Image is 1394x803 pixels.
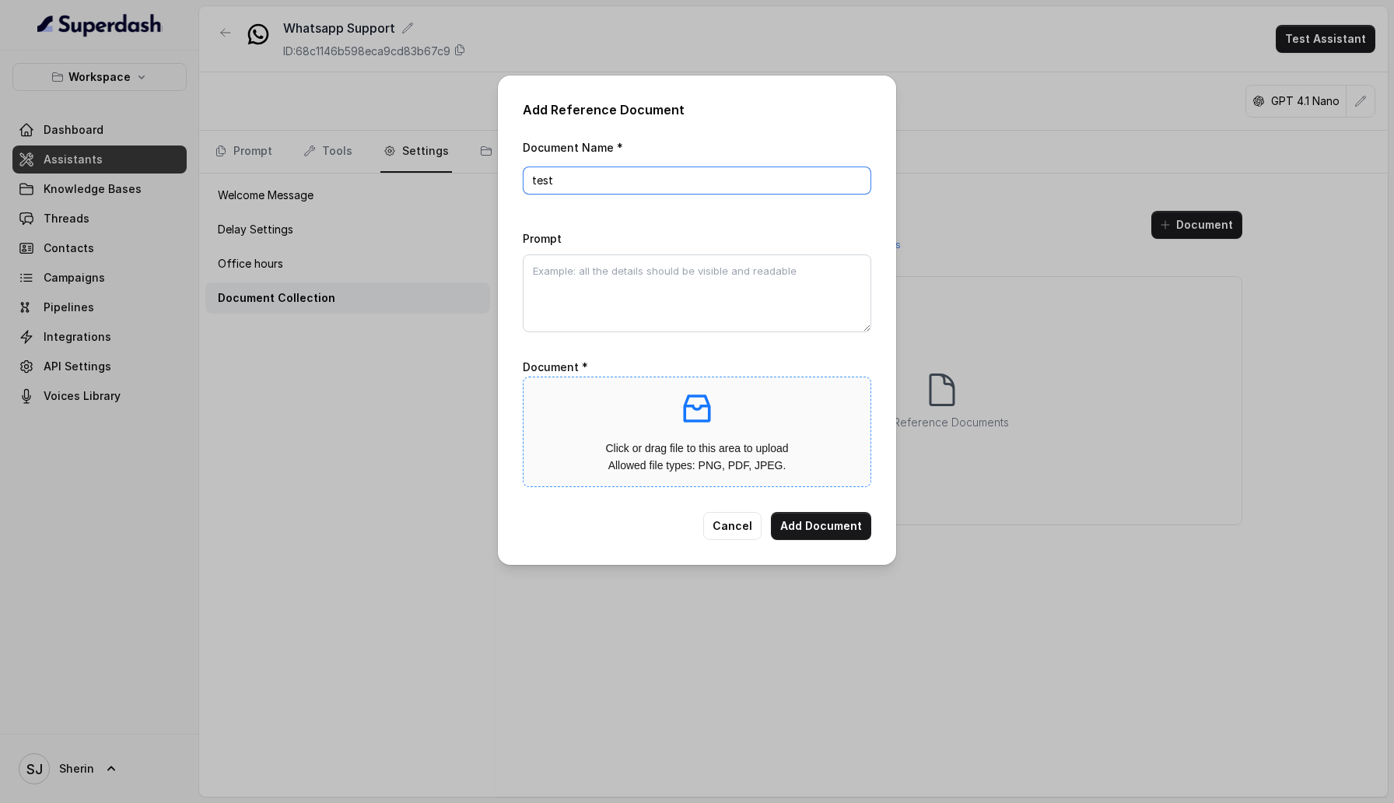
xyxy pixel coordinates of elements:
[771,512,871,540] button: Add Document
[678,390,716,427] span: inbox
[523,100,871,119] h2: Add Reference Document
[536,457,858,474] p: Allowed file types: PNG, PDF, JPEG.
[523,360,588,373] label: Document *
[523,232,562,245] label: Prompt
[703,512,762,540] button: Cancel
[523,141,623,154] label: Document Name *
[536,440,858,457] p: Click or drag file to this area to upload
[524,377,870,486] span: inboxClick or drag file to this area to uploadAllowed file types: PNG, PDF, JPEG.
